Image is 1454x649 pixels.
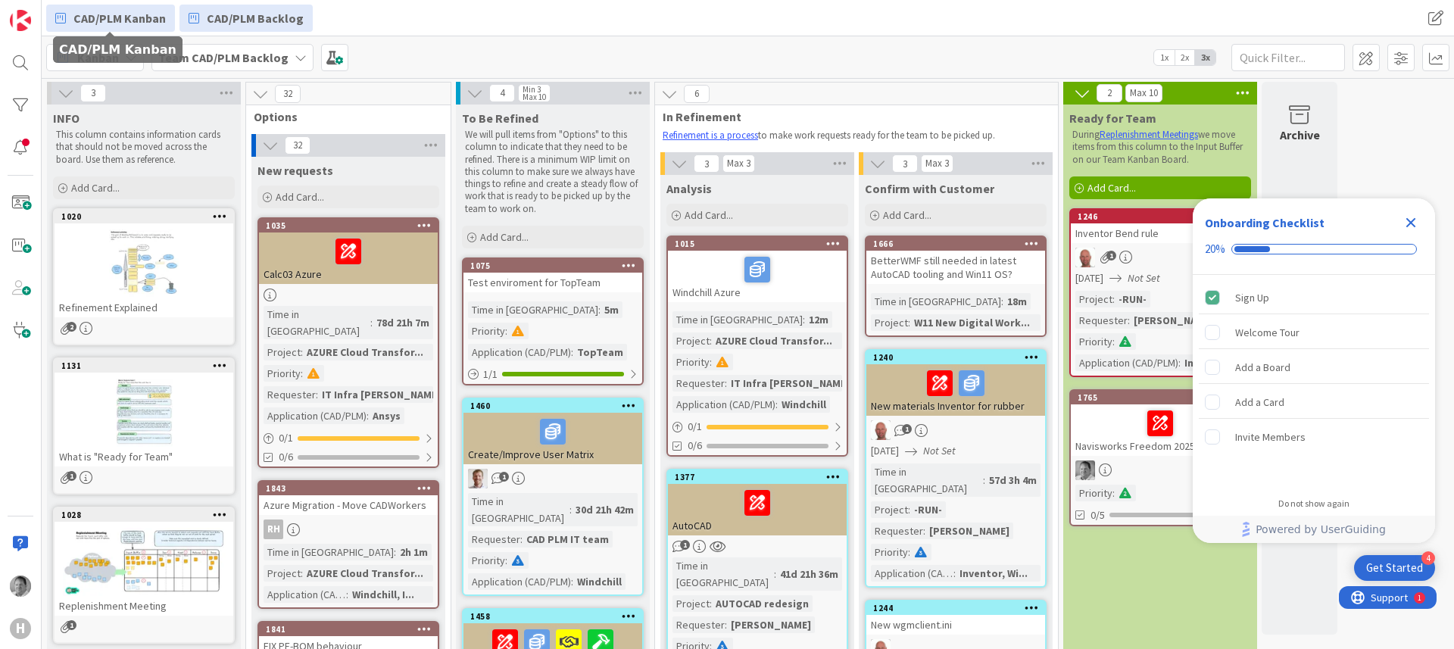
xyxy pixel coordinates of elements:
[1075,354,1178,371] div: Application (CAD/PLM)
[264,365,301,382] div: Priority
[871,420,891,440] img: RK
[266,483,438,494] div: 1843
[573,573,626,590] div: Windchill
[348,586,418,603] div: Windchill, I...
[56,129,232,166] p: This column contains information cards that should not be moved across the board. Use them as ref...
[1199,281,1429,314] div: Sign Up is complete.
[910,314,1034,331] div: W11 New Digital Work...
[10,618,31,639] div: H
[46,5,175,32] a: CAD/PLM Kanban
[468,493,569,526] div: Time in [GEOGRAPHIC_DATA]
[264,565,301,582] div: Project
[1193,198,1435,543] div: Checklist Container
[505,323,507,339] span: :
[53,111,80,126] span: INFO
[468,552,505,569] div: Priority
[1205,214,1325,232] div: Onboarding Checklist
[1071,391,1250,404] div: 1765
[463,413,642,464] div: Create/Improve User Matrix
[710,354,712,370] span: :
[1199,316,1429,349] div: Welcome Tour is incomplete.
[470,611,642,622] div: 1458
[908,544,910,560] span: :
[775,396,778,413] span: :
[1069,389,1251,526] a: 1765Navisworks Freedom 2025AVPriority:0/5
[67,620,76,630] span: 1
[301,365,303,382] span: :
[871,501,908,518] div: Project
[396,544,432,560] div: 2h 1m
[694,154,719,173] span: 3
[727,375,853,392] div: IT Infra [PERSON_NAME]
[276,190,324,204] span: Add Card...
[1178,354,1181,371] span: :
[1399,211,1423,235] div: Close Checklist
[346,586,348,603] span: :
[1001,293,1003,310] span: :
[1075,312,1128,329] div: Requester
[207,9,304,27] span: CAD/PLM Backlog
[55,359,233,373] div: 1131
[55,210,233,223] div: 1020
[55,447,233,466] div: What is "Ready for Team"
[598,301,601,318] span: :
[1235,289,1269,307] div: Sign Up
[727,160,750,167] div: Max 3
[369,407,404,424] div: Ansys
[468,344,571,360] div: Application (CAD/PLM)
[158,50,289,65] b: Team CAD/PLM Backlog
[712,595,813,612] div: AUTOCAD redesign
[663,129,758,142] a: Refinement is a process
[675,472,847,482] div: 1377
[569,501,572,518] span: :
[259,520,438,539] div: RH
[1075,333,1112,350] div: Priority
[259,219,438,284] div: 1035Calc03 Azure
[873,352,1045,363] div: 1240
[1075,291,1112,307] div: Project
[573,344,627,360] div: TopTeam
[523,93,546,101] div: Max 10
[873,239,1045,249] div: 1666
[259,219,438,232] div: 1035
[489,84,515,102] span: 4
[1199,385,1429,419] div: Add a Card is incomplete.
[1205,242,1225,256] div: 20%
[505,552,507,569] span: :
[725,375,727,392] span: :
[285,136,310,154] span: 32
[55,210,233,317] div: 1020Refinement Explained
[672,396,775,413] div: Application (CAD/PLM)
[55,508,233,522] div: 1028
[10,576,31,597] img: AV
[672,375,725,392] div: Requester
[871,463,983,497] div: Time in [GEOGRAPHIC_DATA]
[601,301,622,318] div: 5m
[264,407,367,424] div: Application (CAD/PLM)
[1128,271,1160,285] i: Not Set
[866,601,1045,615] div: 1244
[468,301,598,318] div: Time in [GEOGRAPHIC_DATA]
[725,616,727,633] span: :
[463,365,642,384] div: 1/1
[871,314,908,331] div: Project
[316,386,318,403] span: :
[871,565,953,582] div: Application (CAD/PLM)
[1130,312,1218,329] div: [PERSON_NAME]
[303,344,427,360] div: AZURE Cloud Transfor...
[925,160,949,167] div: Max 3
[470,401,642,411] div: 1460
[672,354,710,370] div: Priority
[1072,129,1248,166] p: During we move items from this column to the Input Buffer on our Team Kanban Board.
[55,298,233,317] div: Refinement Explained
[668,470,847,484] div: 1377
[1071,210,1250,243] div: 1246Inventor Bend rule
[1193,275,1435,488] div: Checklist items
[465,129,641,215] p: We will pull items from "Options" to this column to indicate that they need to be refined. There ...
[1235,323,1300,342] div: Welcome Tour
[463,273,642,292] div: Test enviroment for TopTeam
[666,236,848,457] a: 1015Windchill AzureTime in [GEOGRAPHIC_DATA]:12mProject:AZURE Cloud Transfor...Priority:Requester...
[866,601,1045,635] div: 1244New wgmclient.ini
[264,544,394,560] div: Time in [GEOGRAPHIC_DATA]
[685,208,733,222] span: Add Card...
